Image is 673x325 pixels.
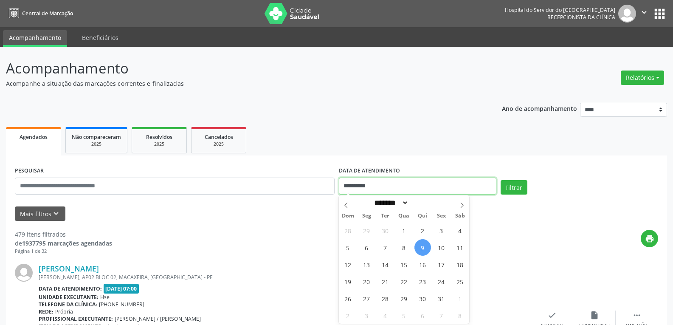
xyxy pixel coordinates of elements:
[377,239,394,256] span: Outubro 7, 2025
[6,79,469,88] p: Acompanhe a situação das marcações correntes e finalizadas
[636,5,652,23] button: 
[502,103,577,113] p: Ano de acompanhamento
[72,141,121,147] div: 2025
[15,164,44,178] label: PESQUISAR
[340,222,356,239] span: Setembro 28, 2025
[652,6,667,21] button: apps
[396,256,412,273] span: Outubro 15, 2025
[505,6,615,14] div: Hospital do Servidor do [GEOGRAPHIC_DATA]
[100,294,110,301] span: Hse
[6,6,73,20] a: Central de Marcação
[15,230,112,239] div: 479 itens filtrados
[15,206,65,221] button: Mais filtroskeyboard_arrow_down
[396,222,412,239] span: Outubro 1, 2025
[414,273,431,290] span: Outubro 23, 2025
[396,273,412,290] span: Outubro 22, 2025
[15,264,33,282] img: img
[76,30,124,45] a: Beneficiários
[104,284,139,294] span: [DATE] 07:00
[340,290,356,307] span: Outubro 26, 2025
[339,213,358,219] span: Dom
[452,273,468,290] span: Outubro 25, 2025
[377,273,394,290] span: Outubro 21, 2025
[39,308,54,315] b: Rede:
[358,239,375,256] span: Outubro 6, 2025
[645,234,654,243] i: print
[396,290,412,307] span: Outubro 29, 2025
[452,307,468,324] span: Novembro 8, 2025
[377,307,394,324] span: Novembro 4, 2025
[641,230,658,247] button: print
[3,30,67,47] a: Acompanhamento
[414,290,431,307] span: Outubro 30, 2025
[452,222,468,239] span: Outubro 4, 2025
[394,213,413,219] span: Qua
[358,256,375,273] span: Outubro 13, 2025
[39,285,102,292] b: Data de atendimento:
[358,273,375,290] span: Outubro 20, 2025
[414,222,431,239] span: Outubro 2, 2025
[376,213,394,219] span: Ter
[6,58,469,79] p: Acompanhamento
[396,239,412,256] span: Outubro 8, 2025
[377,222,394,239] span: Setembro 30, 2025
[72,133,121,141] span: Não compareceram
[358,290,375,307] span: Outubro 27, 2025
[358,307,375,324] span: Novembro 3, 2025
[452,290,468,307] span: Novembro 1, 2025
[39,274,531,281] div: [PERSON_NAME], AP02 BLOC 02, MACAXEIRA, [GEOGRAPHIC_DATA] - PE
[432,213,451,219] span: Sex
[372,198,409,207] select: Month
[146,133,172,141] span: Resolvidos
[358,222,375,239] span: Setembro 29, 2025
[51,209,61,218] i: keyboard_arrow_down
[547,14,615,21] span: Recepcionista da clínica
[377,256,394,273] span: Outubro 14, 2025
[39,301,97,308] b: Telefone da clínica:
[15,239,112,248] div: de
[20,133,48,141] span: Agendados
[138,141,180,147] div: 2025
[590,311,599,320] i: insert_drive_file
[340,256,356,273] span: Outubro 12, 2025
[621,71,664,85] button: Relatórios
[408,198,436,207] input: Year
[433,273,450,290] span: Outubro 24, 2025
[414,239,431,256] span: Outubro 9, 2025
[115,315,201,322] span: [PERSON_NAME] / [PERSON_NAME]
[55,308,73,315] span: Própria
[452,239,468,256] span: Outubro 11, 2025
[413,213,432,219] span: Qui
[433,290,450,307] span: Outubro 31, 2025
[377,290,394,307] span: Outubro 28, 2025
[433,256,450,273] span: Outubro 17, 2025
[357,213,376,219] span: Seg
[433,222,450,239] span: Outubro 3, 2025
[340,239,356,256] span: Outubro 5, 2025
[414,256,431,273] span: Outubro 16, 2025
[22,10,73,17] span: Central de Marcação
[396,307,412,324] span: Novembro 5, 2025
[451,213,469,219] span: Sáb
[15,248,112,255] div: Página 1 de 32
[632,311,642,320] i: 
[639,8,649,17] i: 
[340,307,356,324] span: Novembro 2, 2025
[414,307,431,324] span: Novembro 6, 2025
[547,311,557,320] i: check
[39,294,99,301] b: Unidade executante:
[433,239,450,256] span: Outubro 10, 2025
[501,180,527,195] button: Filtrar
[197,141,240,147] div: 2025
[205,133,233,141] span: Cancelados
[433,307,450,324] span: Novembro 7, 2025
[99,301,144,308] span: [PHONE_NUMBER]
[22,239,112,247] strong: 1937795 marcações agendadas
[452,256,468,273] span: Outubro 18, 2025
[340,273,356,290] span: Outubro 19, 2025
[618,5,636,23] img: img
[339,164,400,178] label: DATA DE ATENDIMENTO
[39,315,113,322] b: Profissional executante:
[39,264,99,273] a: [PERSON_NAME]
